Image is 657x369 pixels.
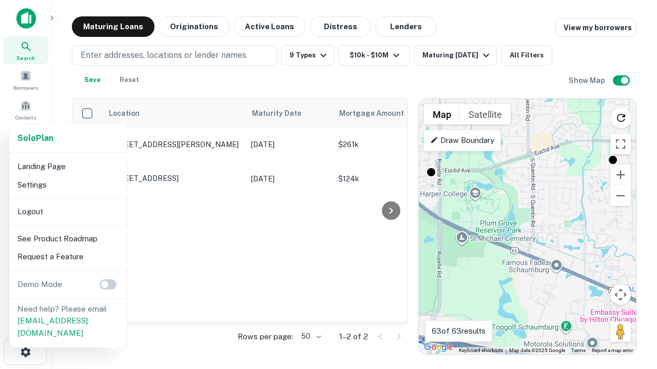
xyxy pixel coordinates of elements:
[13,157,123,176] li: Landing Page
[17,303,119,339] p: Need help? Please email
[13,278,66,291] p: Demo Mode
[17,132,53,145] a: SoloPlan
[13,202,123,221] li: Logout
[13,230,123,248] li: See Product Roadmap
[17,316,88,337] a: [EMAIL_ADDRESS][DOMAIN_NAME]
[606,254,657,303] iframe: Chat Widget
[13,248,123,266] li: Request a Feature
[13,176,123,194] li: Settings
[17,133,53,143] strong: Solo Plan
